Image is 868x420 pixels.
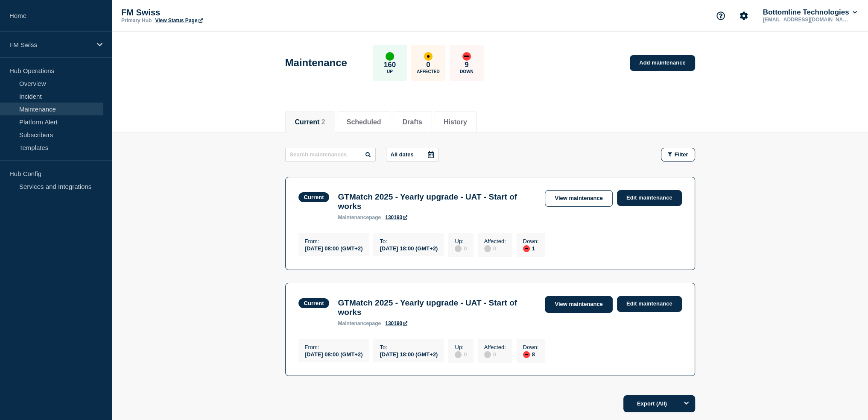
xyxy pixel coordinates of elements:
p: Down : [523,344,539,350]
button: Support [712,7,730,25]
a: Edit maintenance [617,190,682,206]
div: down [462,52,471,61]
a: Edit maintenance [617,296,682,312]
div: [DATE] 08:00 (GMT+2) [305,350,363,358]
div: 0 [455,244,467,252]
p: FM Swiss [9,41,91,48]
div: disabled [455,351,462,358]
span: maintenance [338,214,369,220]
div: [DATE] 18:00 (GMT+2) [380,244,438,252]
p: To : [380,344,438,350]
p: To : [380,238,438,244]
div: 0 [455,350,467,358]
p: 9 [465,61,468,69]
a: 130193 [385,214,407,220]
span: Filter [675,151,688,158]
p: Up : [455,238,467,244]
a: Add maintenance [630,55,695,71]
p: 0 [426,61,430,69]
button: Options [678,395,695,412]
input: Search maintenances [285,148,376,162]
div: [DATE] 08:00 (GMT+2) [305,244,363,252]
button: Scheduled [347,118,381,126]
div: 1 [523,244,539,252]
h1: Maintenance [285,57,347,69]
p: 160 [384,61,396,69]
button: Filter [661,148,695,162]
p: Up [387,69,393,74]
p: Affected : [484,238,506,244]
p: [EMAIL_ADDRESS][DOMAIN_NAME] [761,17,850,23]
div: disabled [484,351,491,358]
div: 0 [484,350,506,358]
span: 2 [321,118,325,126]
p: From : [305,238,363,244]
button: Export (All) [623,395,695,412]
div: [DATE] 18:00 (GMT+2) [380,350,438,358]
p: Primary Hub [121,18,152,23]
p: Down [460,69,473,74]
p: Down : [523,238,539,244]
a: View Status Page [155,18,202,23]
div: down [523,245,530,252]
p: Up : [455,344,467,350]
div: down [523,351,530,358]
div: Current [304,300,324,306]
p: Affected : [484,344,506,350]
p: page [338,214,381,220]
button: All dates [386,148,439,162]
a: 130190 [385,320,407,326]
p: page [338,320,381,326]
p: From : [305,344,363,350]
div: 8 [523,350,539,358]
div: Current [304,194,324,200]
div: affected [424,52,433,61]
span: maintenance [338,320,369,326]
div: disabled [455,245,462,252]
button: Current 2 [295,118,325,126]
button: Drafts [403,118,422,126]
p: FM Swiss [121,8,292,18]
p: Affected [417,69,439,74]
a: View maintenance [545,296,612,313]
div: up [386,52,394,61]
div: 0 [484,244,506,252]
div: disabled [484,245,491,252]
button: History [444,118,467,126]
p: All dates [391,151,414,158]
button: Bottomline Technologies [761,8,859,17]
button: Account settings [735,7,753,25]
h3: GTMatch 2025 - Yearly upgrade - UAT - Start of works [338,192,536,211]
a: View maintenance [545,190,612,207]
h3: GTMatch 2025 - Yearly upgrade - UAT - Start of works [338,298,536,317]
